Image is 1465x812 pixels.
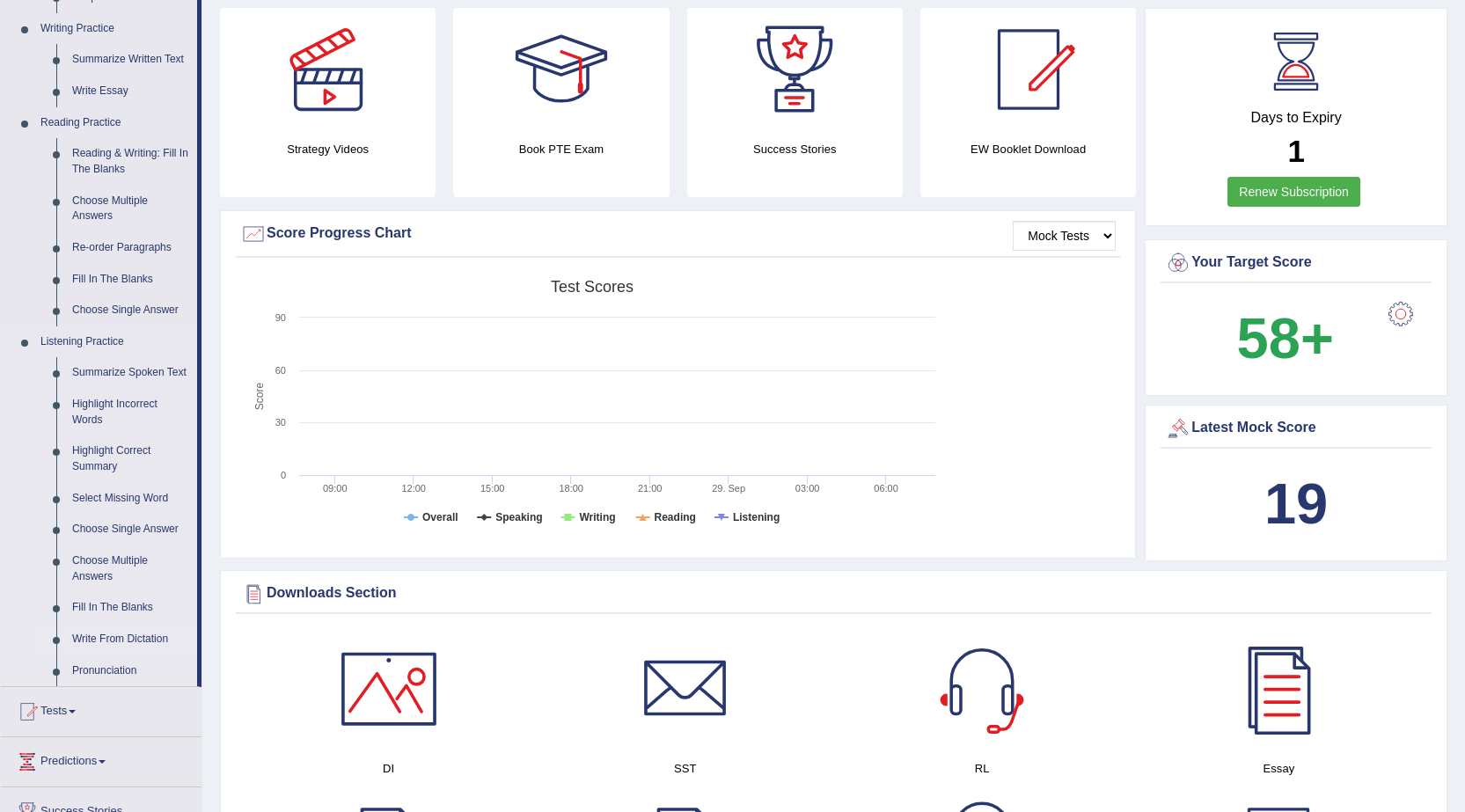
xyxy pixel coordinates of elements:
tspan: Speaking [495,511,542,523]
a: Choose Multiple Answers [64,545,197,592]
a: Summarize Written Text [64,44,197,76]
text: 90 [275,312,286,323]
a: Fill In The Blanks [64,592,197,624]
h4: Success Stories [687,140,903,158]
a: Fill In The Blanks [64,264,197,296]
a: Highlight Correct Summary [64,435,197,482]
h4: Days to Expiry [1165,110,1427,126]
h4: Book PTE Exam [453,140,669,158]
text: 60 [275,365,286,376]
text: 30 [275,417,286,428]
h4: Essay [1139,759,1418,778]
div: Your Target Score [1165,250,1427,276]
text: 06:00 [874,483,898,494]
b: 1 [1287,134,1304,168]
text: 21:00 [638,483,663,494]
a: Pronunciation [64,655,197,687]
a: Choose Multiple Answers [64,186,197,232]
text: 0 [281,470,286,480]
a: Summarize Spoken Text [64,357,197,389]
a: Listening Practice [33,326,197,358]
div: Downloads Section [240,581,1427,607]
text: 15:00 [480,483,505,494]
tspan: Test scores [551,278,634,296]
b: 19 [1264,472,1328,536]
a: Tests [1,687,201,731]
h4: Strategy Videos [220,140,436,158]
a: Write From Dictation [64,624,197,655]
tspan: Score [253,383,266,411]
b: 58+ [1237,306,1334,370]
h4: DI [249,759,528,778]
a: Reading Practice [33,107,197,139]
h4: RL [843,759,1122,778]
tspan: Listening [733,511,780,523]
div: Score Progress Chart [240,221,1116,247]
h4: SST [546,759,824,778]
tspan: Reading [655,511,696,523]
tspan: 29. Sep [712,483,745,494]
tspan: Overall [422,511,458,523]
a: Reading & Writing: Fill In The Blanks [64,138,197,185]
text: 09:00 [323,483,348,494]
text: 12:00 [401,483,426,494]
a: Highlight Incorrect Words [64,389,197,435]
a: Select Missing Word [64,483,197,515]
text: 03:00 [795,483,820,494]
a: Choose Single Answer [64,514,197,545]
a: Predictions [1,737,201,781]
a: Write Essay [64,76,197,107]
tspan: Writing [579,511,615,523]
div: Latest Mock Score [1165,415,1427,442]
h4: EW Booklet Download [920,140,1136,158]
a: Choose Single Answer [64,295,197,326]
a: Writing Practice [33,13,197,45]
a: Re-order Paragraphs [64,232,197,264]
a: Renew Subscription [1227,177,1360,207]
text: 18:00 [559,483,583,494]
